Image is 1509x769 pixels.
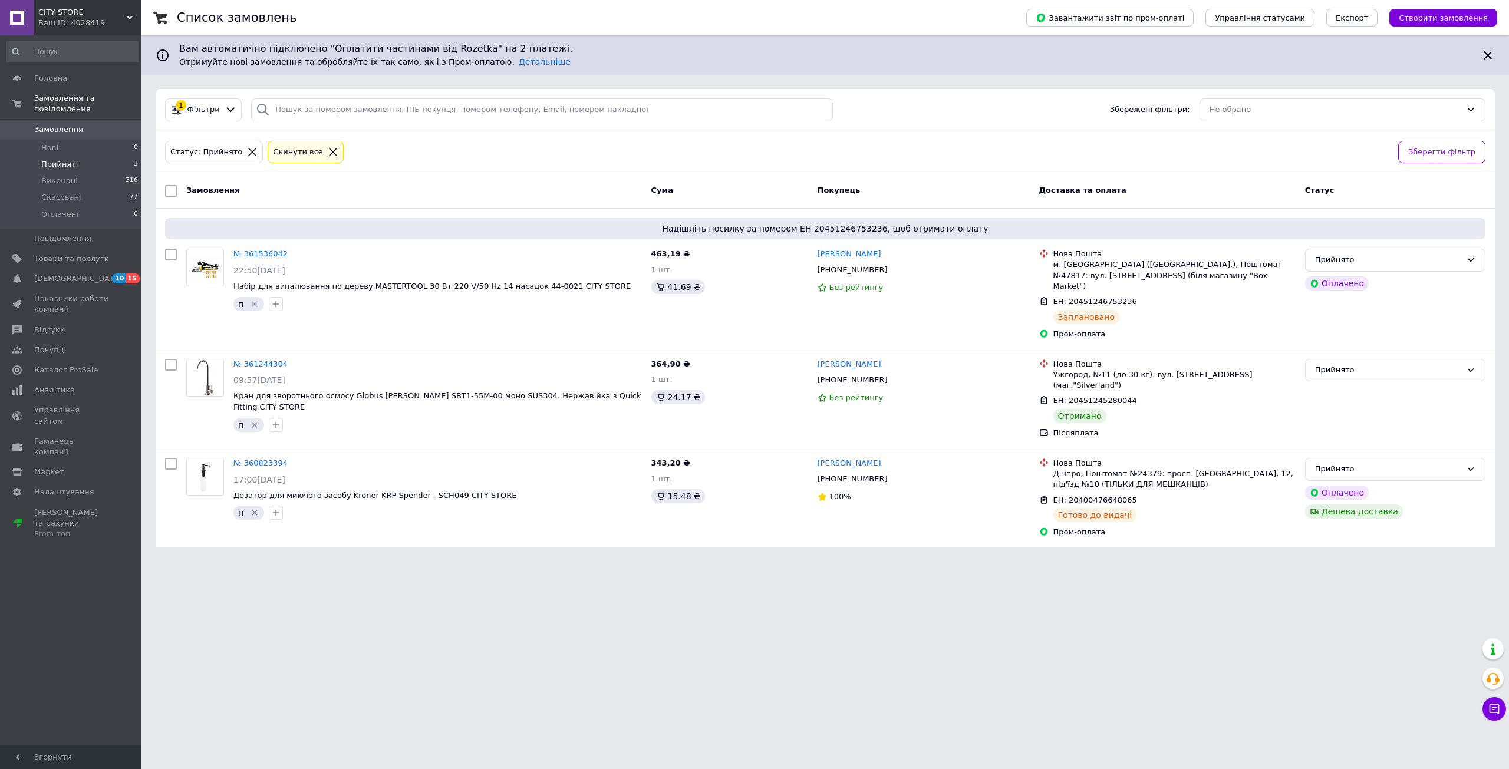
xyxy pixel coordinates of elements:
span: ЕН: 20400476648065 [1053,496,1137,504]
div: Готово до видачі [1053,508,1137,522]
span: 0 [134,209,138,220]
span: Відгуки [34,325,65,335]
a: Дозатор для миючого засобу Kroner KRP Spender - SCH049 CITY STORE [233,491,516,500]
span: Завантажити звіт по пром-оплаті [1036,12,1184,23]
span: Замовлення [186,186,239,194]
span: Показники роботи компанії [34,293,109,315]
span: Головна [34,73,67,84]
div: Prom топ [34,529,109,539]
a: Створити замовлення [1378,13,1497,22]
span: [PERSON_NAME] та рахунки [34,507,109,540]
div: 24.17 ₴ [651,390,705,404]
span: п [238,299,243,309]
span: CITY STORE [38,7,127,18]
a: Фото товару [186,249,224,286]
svg: Видалити мітку [250,420,259,430]
span: 09:57[DATE] [233,375,285,385]
div: Прийнято [1315,254,1461,266]
span: Прийняті [41,159,78,170]
span: 343,20 ₴ [651,458,690,467]
div: Ваш ID: 4028419 [38,18,141,28]
span: Налаштування [34,487,94,497]
div: Нова Пошта [1053,458,1296,468]
button: Зберегти фільтр [1398,141,1485,164]
span: 0 [134,143,138,153]
div: 41.69 ₴ [651,280,705,294]
button: Чат з покупцем [1482,697,1506,721]
span: Покупець [818,186,861,194]
span: п [238,420,243,430]
div: Cкинути все [271,146,325,159]
div: Пром-оплата [1053,527,1296,537]
span: Доставка та оплата [1039,186,1126,194]
span: Скасовані [41,192,81,203]
button: Завантажити звіт по пром-оплаті [1026,9,1194,27]
a: Набір для випалювання по дереву MASTERTOOL 30 Вт 220 V/50 Hz 14 насадок 44-0021 CITY STORE [233,282,631,291]
span: 15 [126,273,139,283]
span: 10 [112,273,126,283]
div: Статус: Прийнято [168,146,245,159]
svg: Видалити мітку [250,299,259,309]
a: [PERSON_NAME] [818,458,881,469]
a: Фото товару [186,458,224,496]
span: Товари та послуги [34,253,109,264]
a: Фото товару [186,359,224,397]
h1: Список замовлень [177,11,296,25]
span: Фільтри [187,104,220,115]
div: Прийнято [1315,364,1461,377]
span: Без рейтингу [829,283,884,292]
img: Фото товару [187,256,223,280]
span: Отримуйте нові замовлення та обробляйте їх так само, як і з Пром-оплатою. [179,57,571,67]
div: Дніпро, Поштомат №24379: просп. [GEOGRAPHIC_DATA], 12, під'їзд №10 (ТІЛЬКИ ДЛЯ МЕШКАНЦІВ) [1053,468,1296,490]
span: ЕН: 20451245280044 [1053,396,1137,405]
span: 316 [126,176,138,186]
span: 463,19 ₴ [651,249,690,258]
span: 1 шт. [651,265,673,274]
a: № 360823394 [233,458,288,467]
span: Управління статусами [1215,14,1305,22]
div: Прийнято [1315,463,1461,476]
input: Пошук за номером замовлення, ПІБ покупця, номером телефону, Email, номером накладної [251,98,833,121]
div: 1 [176,100,186,111]
span: Виконані [41,176,78,186]
div: [PHONE_NUMBER] [815,372,890,388]
span: Замовлення та повідомлення [34,93,141,114]
img: Фото товару [187,458,223,495]
div: [PHONE_NUMBER] [815,262,890,278]
span: 17:00[DATE] [233,475,285,484]
span: Статус [1305,186,1335,194]
span: Без рейтингу [829,393,884,402]
span: [DEMOGRAPHIC_DATA] [34,273,121,284]
span: ЕН: 20451246753236 [1053,297,1137,306]
span: 1 шт. [651,375,673,384]
span: 77 [130,192,138,203]
span: Зберегти фільтр [1408,146,1475,159]
span: Повідомлення [34,233,91,244]
span: 100% [829,492,851,501]
img: Фото товару [187,359,223,396]
div: Пром-оплата [1053,329,1296,339]
svg: Видалити мітку [250,508,259,517]
div: Отримано [1053,409,1106,423]
div: Не обрано [1210,104,1461,116]
div: м. [GEOGRAPHIC_DATA] ([GEOGRAPHIC_DATA].), Поштомат №47817: вул. [STREET_ADDRESS] (біля магазину ... [1053,259,1296,292]
button: Створити замовлення [1389,9,1497,27]
a: [PERSON_NAME] [818,249,881,260]
div: 15.48 ₴ [651,489,705,503]
span: Оплачені [41,209,78,220]
div: Ужгород, №11 (до 30 кг): вул. [STREET_ADDRESS] (маг."Silverland") [1053,369,1296,391]
a: Кран для зворотнього осмосу Globus [PERSON_NAME] SBT1-55M-00 моно SUS304. Нержавійка з Quick Fitt... [233,391,641,411]
div: Дешева доставка [1305,504,1403,519]
span: Управління сайтом [34,405,109,426]
span: Маркет [34,467,64,477]
input: Пошук [6,41,139,62]
div: Оплачено [1305,486,1369,500]
button: Експорт [1326,9,1378,27]
span: Cума [651,186,673,194]
div: Нова Пошта [1053,249,1296,259]
div: Післяплата [1053,428,1296,438]
span: Гаманець компанії [34,436,109,457]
